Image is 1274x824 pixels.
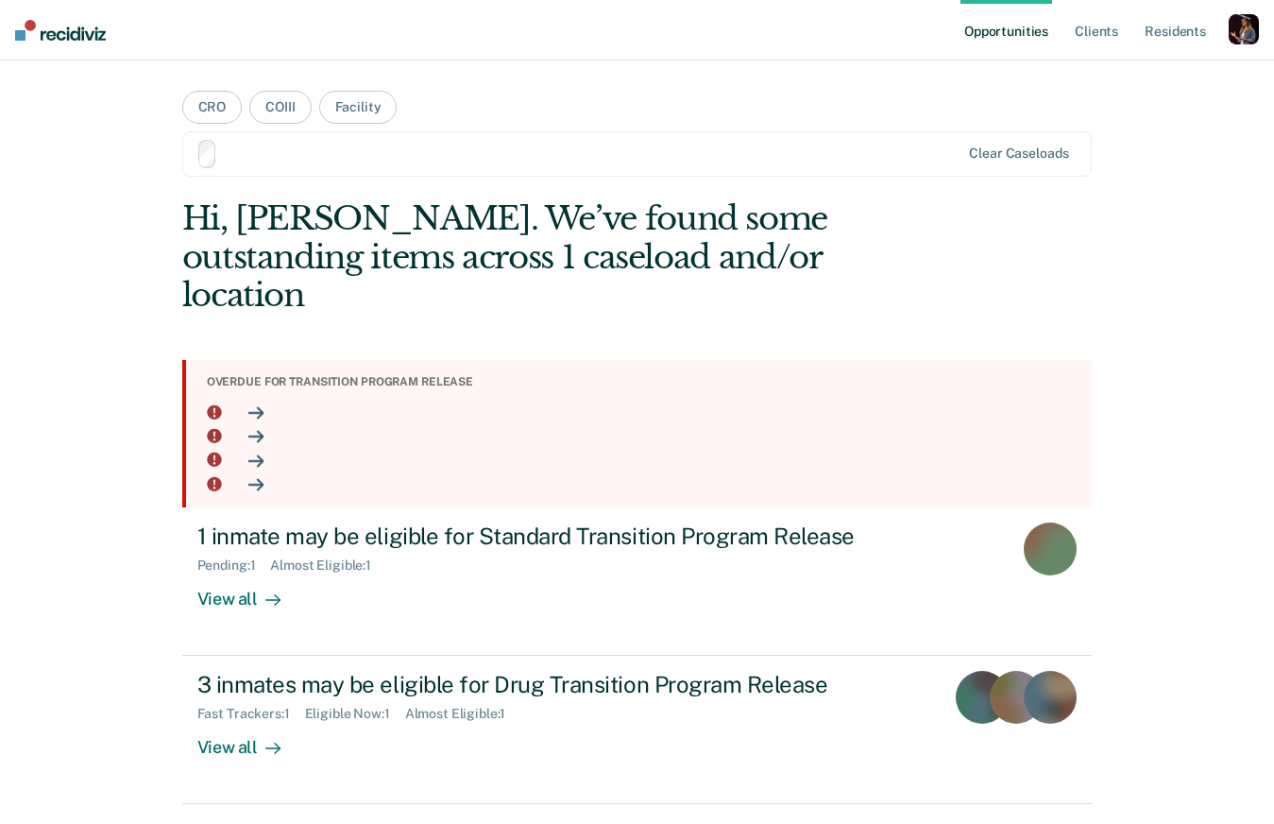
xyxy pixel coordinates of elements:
img: Recidiviz [15,20,106,41]
div: View all [197,722,303,759]
div: Almost Eligible : 1 [405,706,521,722]
div: Eligible Now : 1 [305,706,405,722]
div: Pending : 1 [197,558,271,574]
div: 1 inmate may be eligible for Standard Transition Program Release [197,523,860,550]
button: CRO [182,91,243,124]
div: Fast Trackers : 1 [197,706,305,722]
div: View all [197,574,303,610]
div: Clear caseloads [969,146,1068,162]
div: Almost Eligible : 1 [270,558,386,574]
a: 3 inmates may be eligible for Drug Transition Program ReleaseFast Trackers:1Eligible Now:1Almost ... [182,656,1093,804]
a: 1 inmate may be eligible for Standard Transition Program ReleasePending:1Almost Eligible:1View all [182,507,1093,656]
button: COIII [249,91,311,124]
div: 3 inmates may be eligible for Drug Transition Program Release [197,671,860,698]
div: Overdue for transition program release [207,375,1078,388]
div: Hi, [PERSON_NAME]. We’ve found some outstanding items across 1 caseload and/or location [182,199,910,315]
button: Facility [319,91,398,124]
